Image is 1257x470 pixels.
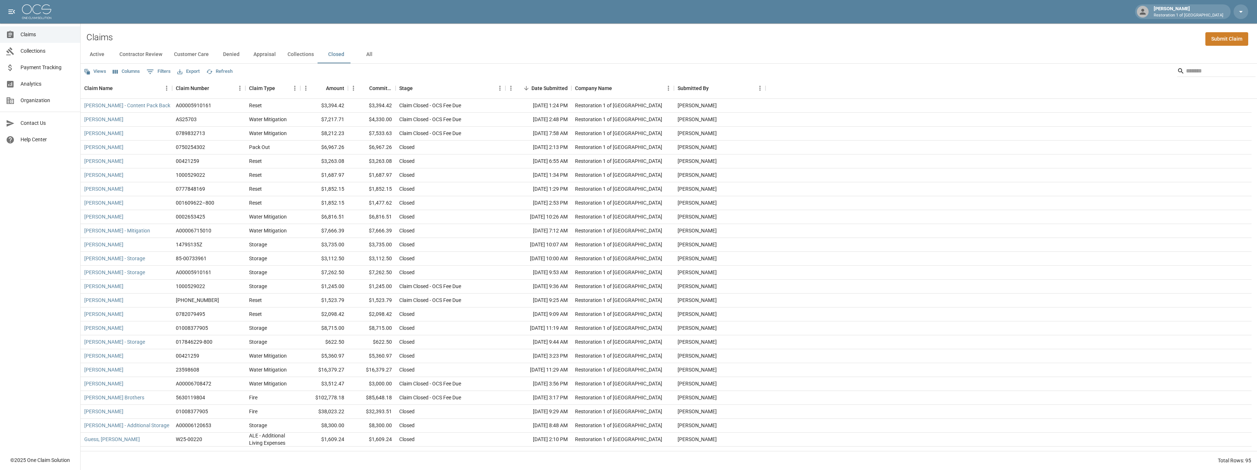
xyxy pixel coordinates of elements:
[505,196,571,210] div: [DATE] 2:53 PM
[575,213,662,220] div: Restoration 1 of Evansville
[505,307,571,321] div: [DATE] 9:09 AM
[505,210,571,224] div: [DATE] 10:26 AM
[249,227,287,234] div: Water Mitigation
[575,338,662,346] div: Restoration 1 of Evansville
[678,338,717,346] div: Amanda Murry
[300,99,348,113] div: $3,394.42
[249,157,262,165] div: Reset
[300,78,348,98] div: Amount
[575,394,662,401] div: Restoration 1 of Evansville
[575,78,612,98] div: Company Name
[176,450,215,457] div: 1492607-251553
[575,324,662,332] div: Restoration 1 of Evansville
[300,196,348,210] div: $1,852.15
[248,46,282,63] button: Appraisal
[84,130,123,137] a: [PERSON_NAME]
[176,102,211,109] div: A00005910161
[678,310,717,318] div: Amanda Murry
[300,154,348,168] div: $3,263.08
[674,78,765,98] div: Submitted By
[176,338,212,346] div: 017846229-800
[300,127,348,141] div: $8,212.23
[1218,457,1251,464] div: Total Rows: 95
[176,213,205,220] div: 0002653425
[505,224,571,238] div: [DATE] 7:12 AM
[505,280,571,294] div: [DATE] 9:36 AM
[204,66,234,77] button: Refresh
[399,269,415,276] div: Closed
[399,450,415,457] div: Closed
[505,83,516,94] button: Menu
[678,157,717,165] div: Amanda Murry
[348,294,396,307] div: $1,523.79
[505,266,571,280] div: [DATE] 9:53 AM
[300,168,348,182] div: $1,687.97
[575,157,662,165] div: Restoration 1 of Evansville
[575,143,662,151] div: Restoration 1 of Evansville
[176,352,199,359] div: 00421259
[678,269,717,276] div: Amanda Murry
[84,116,123,123] a: [PERSON_NAME]
[348,419,396,433] div: $8,300.00
[249,366,287,373] div: Water Mitigation
[399,394,461,401] div: Claim Closed - OCS Fee Due
[348,141,396,154] div: $6,967.26
[505,294,571,307] div: [DATE] 9:25 AM
[209,83,219,93] button: Sort
[348,182,396,196] div: $1,852.15
[300,294,348,307] div: $1,523.79
[399,199,415,206] div: Closed
[249,143,270,151] div: Pack Out
[348,335,396,349] div: $622.50
[249,408,257,415] div: Fire
[575,450,662,457] div: Restoration 1 of Evansville
[176,130,205,137] div: 0789832713
[249,338,267,346] div: Storage
[678,199,717,206] div: Amanda Murry
[575,352,662,359] div: Restoration 1 of Evansville
[176,199,214,206] div: 001609622–800
[249,422,267,429] div: Storage
[399,213,415,220] div: Closed
[86,32,113,43] h2: Claims
[300,83,311,94] button: Menu
[754,83,765,94] button: Menu
[81,78,172,98] div: Claim Name
[175,66,201,77] button: Export
[399,380,461,387] div: Claim Closed - OCS Fee Due
[249,199,262,206] div: Reset
[505,405,571,419] div: [DATE] 9:29 AM
[21,64,74,71] span: Payment Tracking
[84,324,123,332] a: [PERSON_NAME]
[348,391,396,405] div: $85,648.18
[399,241,415,248] div: Closed
[505,447,571,460] div: [DATE] 12:34 PM
[505,377,571,391] div: [DATE] 3:56 PM
[84,436,140,443] a: Guess, [PERSON_NAME]
[289,83,300,94] button: Menu
[505,99,571,113] div: [DATE] 1:24 PM
[82,66,108,77] button: Views
[348,363,396,377] div: $16,379.27
[21,136,74,143] span: Help Center
[249,352,287,359] div: Water Mitigation
[353,46,386,63] button: All
[300,280,348,294] div: $1,245.00
[575,380,662,387] div: Restoration 1 of Evansville
[413,83,423,93] button: Sort
[571,78,674,98] div: Company Name
[348,405,396,419] div: $32,393.51
[399,116,461,123] div: Claim Closed - OCS Fee Due
[316,83,326,93] button: Sort
[399,143,415,151] div: Closed
[249,241,267,248] div: Storage
[399,157,415,165] div: Closed
[399,338,415,346] div: Closed
[348,321,396,335] div: $8,715.00
[172,78,245,98] div: Claim Number
[176,324,208,332] div: 01008377905
[399,255,415,262] div: Closed
[300,252,348,266] div: $3,112.50
[348,196,396,210] div: $1,477.62
[575,283,662,290] div: Restoration 1 of Evansville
